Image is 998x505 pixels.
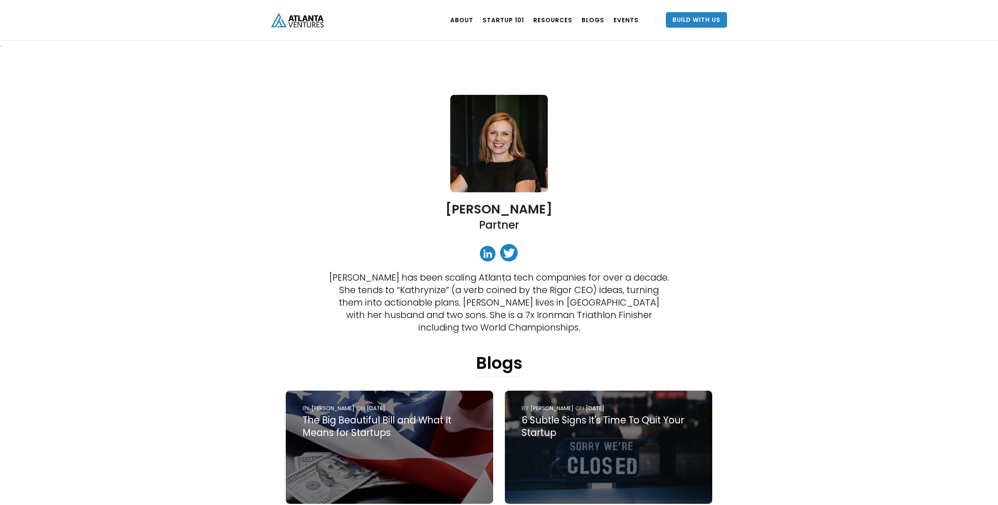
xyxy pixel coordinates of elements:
[356,404,365,412] div: ON
[575,404,584,412] div: ON
[303,404,310,412] div: by
[311,404,354,412] div: [PERSON_NAME]
[483,9,524,31] a: Startup 101
[614,9,639,31] a: EVENTS
[446,202,552,216] h2: [PERSON_NAME]
[367,404,385,412] div: [DATE]
[450,9,473,31] a: ABOUT
[586,404,604,412] div: [DATE]
[666,12,727,28] a: Build With Us
[303,414,477,439] div: The Big Beautiful Bill and What It Means for Startups
[522,414,696,439] div: 6 Subtle Signs It's Time To Quit Your Startup
[476,353,522,377] h1: Blogs
[479,218,519,232] h2: Partner
[582,9,604,31] a: BLOGS
[505,391,712,504] a: by[PERSON_NAME]ON[DATE]6 Subtle Signs It's Time To Quit Your Startup
[329,271,670,334] p: [PERSON_NAME] has been scaling Atlanta tech companies for over a decade. She tends to “Kathrynize...
[533,9,572,31] a: RESOURCES
[286,391,493,504] a: by[PERSON_NAME]ON[DATE]The Big Beautiful Bill and What It Means for Startups
[531,404,573,412] div: [PERSON_NAME]
[522,404,529,412] div: by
